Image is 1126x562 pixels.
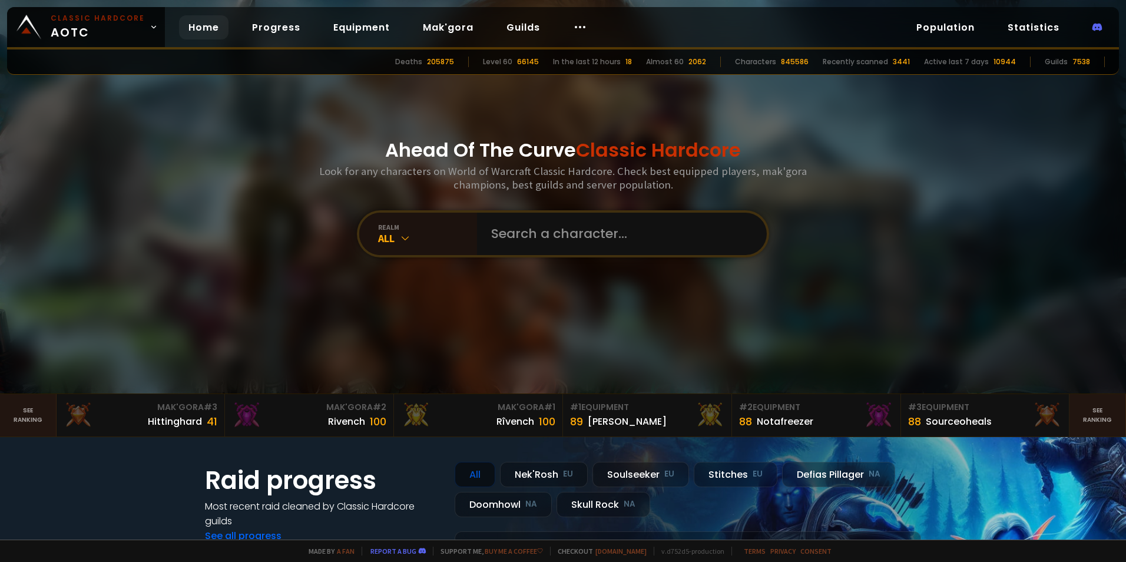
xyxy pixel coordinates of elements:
small: EU [563,468,573,480]
h1: Raid progress [205,462,441,499]
div: Notafreezer [757,414,813,429]
div: [PERSON_NAME] [588,414,667,429]
div: Mak'Gora [401,401,555,414]
a: #3Equipment88Sourceoheals [901,394,1070,437]
span: # 1 [544,401,555,413]
div: 845586 [781,57,809,67]
div: All [455,462,495,487]
div: Active last 7 days [924,57,989,67]
a: Statistics [998,15,1069,39]
div: realm [378,223,477,232]
div: 3441 [893,57,910,67]
span: Made by [302,547,355,556]
div: Equipment [570,401,724,414]
a: Equipment [324,15,399,39]
div: 41 [207,414,217,429]
div: Recently scanned [823,57,888,67]
a: Seeranking [1069,394,1126,437]
div: 100 [539,414,555,429]
div: 88 [908,414,921,429]
div: Rivench [328,414,365,429]
span: # 1 [570,401,581,413]
a: a fan [337,547,355,556]
div: 2062 [688,57,706,67]
div: Stitches [694,462,777,487]
small: Classic Hardcore [51,13,145,24]
div: Characters [735,57,776,67]
div: Mak'Gora [232,401,386,414]
div: Doomhowl [455,492,552,517]
h4: Most recent raid cleaned by Classic Hardcore guilds [205,499,441,528]
div: 66145 [517,57,539,67]
div: Rîvench [496,414,534,429]
a: Report a bug [370,547,416,556]
a: Mak'gora [413,15,483,39]
div: Sourceoheals [926,414,992,429]
span: AOTC [51,13,145,41]
div: Hittinghard [148,414,202,429]
div: Nek'Rosh [500,462,588,487]
span: Checkout [550,547,647,556]
small: NA [869,468,880,480]
div: 88 [739,414,752,429]
a: Mak'Gora#1Rîvench100 [394,394,563,437]
div: Defias Pillager [782,462,895,487]
span: v. d752d5 - production [654,547,724,556]
div: Almost 60 [646,57,684,67]
div: Mak'Gora [64,401,218,414]
div: In the last 12 hours [553,57,621,67]
div: 205875 [427,57,454,67]
div: 7538 [1072,57,1090,67]
span: # 3 [204,401,217,413]
a: #1Equipment89[PERSON_NAME] [563,394,732,437]
a: Home [179,15,228,39]
div: Guilds [1045,57,1068,67]
span: # 2 [739,401,753,413]
span: Classic Hardcore [576,137,741,163]
a: See all progress [205,529,281,543]
div: 100 [370,414,386,429]
small: EU [664,468,674,480]
div: 10944 [993,57,1016,67]
span: Support me, [433,547,543,556]
a: Consent [800,547,832,556]
a: Terms [744,547,766,556]
div: Soulseeker [592,462,689,487]
a: [DOMAIN_NAME] [595,547,647,556]
span: # 3 [908,401,922,413]
a: Buy me a coffee [485,547,543,556]
a: Privacy [770,547,796,556]
div: All [378,232,477,245]
small: EU [753,468,763,480]
a: Guilds [497,15,549,39]
span: # 2 [373,401,386,413]
div: Skull Rock [557,492,650,517]
div: Deaths [395,57,422,67]
a: Classic HardcoreAOTC [7,7,165,47]
a: Population [907,15,984,39]
h3: Look for any characters on World of Warcraft Classic Hardcore. Check best equipped players, mak'g... [314,164,812,191]
a: Mak'Gora#2Rivench100 [225,394,394,437]
input: Search a character... [484,213,753,255]
a: Progress [243,15,310,39]
div: Equipment [739,401,893,414]
div: 18 [625,57,632,67]
small: NA [525,498,537,510]
div: Equipment [908,401,1062,414]
small: NA [624,498,635,510]
a: Mak'Gora#3Hittinghard41 [57,394,226,437]
h1: Ahead Of The Curve [385,136,741,164]
a: #2Equipment88Notafreezer [732,394,901,437]
div: 89 [570,414,583,429]
div: Level 60 [483,57,512,67]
